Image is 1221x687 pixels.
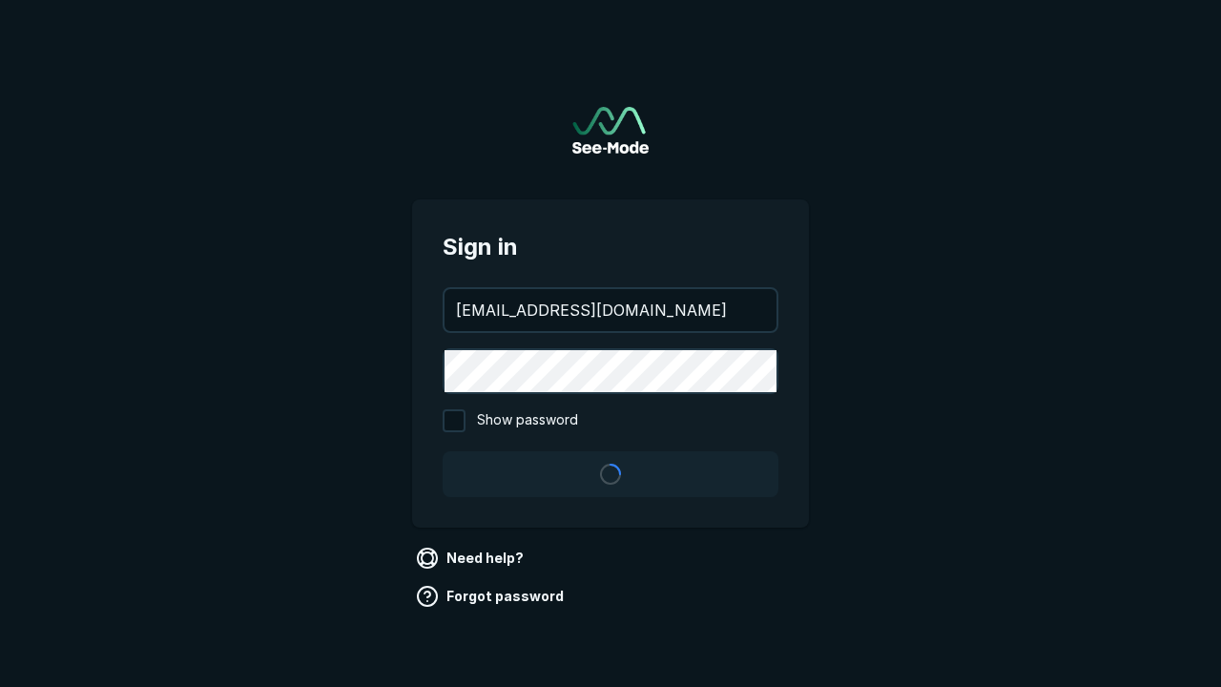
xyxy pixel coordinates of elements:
span: Sign in [443,230,778,264]
span: Show password [477,409,578,432]
img: See-Mode Logo [572,107,649,154]
a: Forgot password [412,581,571,612]
a: Go to sign in [572,107,649,154]
input: your@email.com [445,289,776,331]
a: Need help? [412,543,531,573]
